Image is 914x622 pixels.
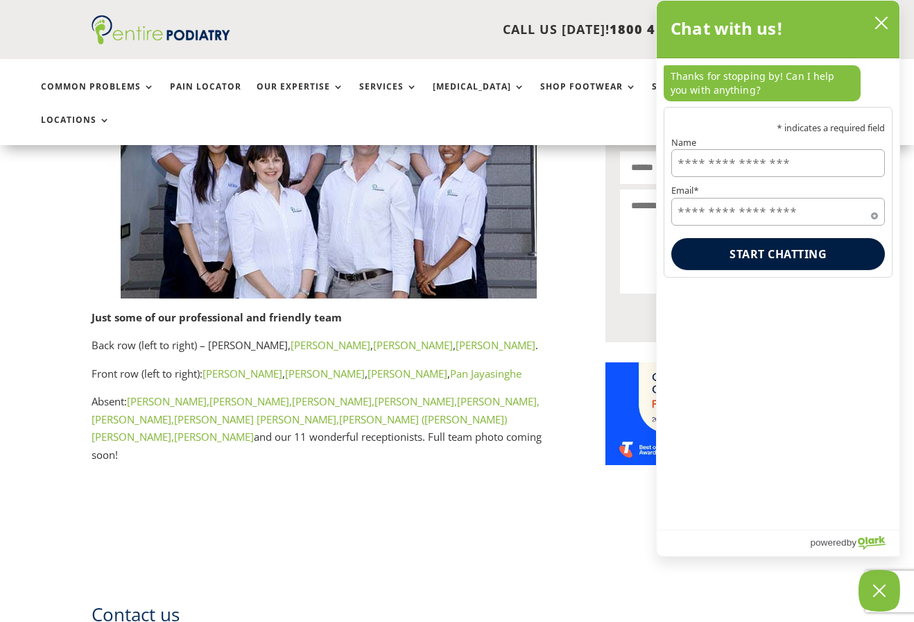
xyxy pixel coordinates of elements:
a: [PERSON_NAME], [209,394,292,408]
p: Absent: and our 11 wonderful receptionists. Full team photo coming soon! [92,393,566,474]
a: [PERSON_NAME] [456,338,535,352]
button: close chatbox [870,12,893,33]
a: Common Problems [41,82,155,112]
a: [MEDICAL_DATA] [433,82,525,112]
a: [PERSON_NAME], [127,394,209,408]
span: Required field [871,210,878,217]
label: Email* [671,186,885,195]
a: [PERSON_NAME] [373,338,453,352]
p: * indicates a required field [671,124,885,133]
label: Name [671,138,885,147]
a: Pain Locator [170,82,241,112]
span: by [847,534,856,551]
img: Telstra Business Awards QLD State Finalist - Championing Health Category [605,362,822,465]
p: Thanks for stopping by! Can I help you with anything? [664,65,861,101]
a: Services [359,82,417,112]
img: faqs [121,21,537,299]
a: [PERSON_NAME] [174,430,254,444]
a: Shop Foot Care [652,82,748,112]
a: [PERSON_NAME] [368,367,447,380]
span: powered [810,534,846,551]
a: [PERSON_NAME] [202,367,282,380]
a: [PERSON_NAME] [285,367,365,380]
p: Back row (left to right) – [PERSON_NAME], , , . [92,337,566,365]
button: Start chatting [671,238,885,270]
button: Close Chatbox [859,570,900,612]
a: [PERSON_NAME] [291,338,370,352]
a: [PERSON_NAME], [92,412,174,426]
input: Email [671,198,885,226]
a: Shop Footwear [540,82,637,112]
a: [PERSON_NAME], [374,394,457,408]
a: Pan Jayasinghe [450,367,521,380]
a: Our Expertise [257,82,344,112]
p: Front row (left to right): , , , [92,365,566,394]
p: CALL US [DATE]! [257,21,708,39]
a: [PERSON_NAME], [292,394,374,408]
a: Powered by Olark [810,530,899,556]
h2: Chat with us! [671,15,784,42]
a: [PERSON_NAME], [457,394,540,408]
div: chat [657,58,899,107]
a: Locations [41,115,110,145]
a: [PERSON_NAME] [PERSON_NAME], [174,412,339,426]
a: Entire Podiatry [92,33,230,47]
strong: Just some of our professional and friendly team [92,310,342,324]
a: Telstra Business Awards QLD State Finalist - Championing Health Category [605,454,822,468]
input: Name [671,149,885,177]
span: 1800 4 ENTIRE [610,21,708,37]
img: logo (1) [92,15,230,44]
